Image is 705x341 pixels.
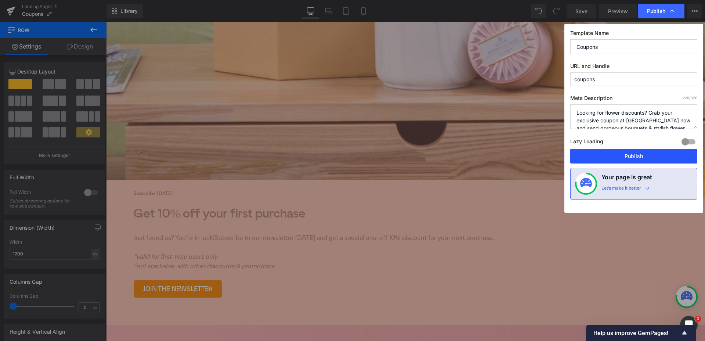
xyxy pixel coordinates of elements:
[570,104,697,129] textarea: Looking for flower discounts? Grab your exclusive coupon at [GEOGRAPHIC_DATA] now and send gorgeo...
[683,96,689,100] span: 228
[680,316,698,334] iframe: Intercom live chat
[593,330,680,337] span: Help us improve GemPages!
[570,30,697,39] label: Template Name
[683,96,697,100] span: /320
[37,262,106,272] span: Join the Newsletter
[593,329,689,337] button: Show survey - Help us improve GemPages!
[647,8,665,14] span: Publish
[580,178,592,190] img: onboarding-status.svg
[601,185,641,195] div: Let’s make it better
[695,316,701,322] span: 1
[570,63,697,72] label: URL and Handle
[601,173,652,185] h4: Your page is great
[570,149,697,164] button: Publish
[570,95,697,104] label: Meta Description
[584,143,599,176] span: New Popup
[570,137,603,149] label: Lazy Loading
[28,258,116,276] a: Join the Newsletter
